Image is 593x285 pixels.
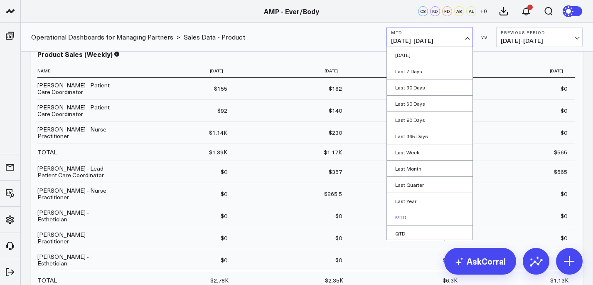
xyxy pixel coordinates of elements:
div: $182 [443,256,456,264]
th: [DATE] [464,64,575,78]
div: $0 [221,256,227,264]
b: Previous Period [501,30,578,35]
span: [DATE] - [DATE] [501,37,578,44]
div: $182 [329,84,342,93]
div: $357 [329,168,342,176]
a: Operational Dashboards for Managing Partners [31,32,173,42]
th: [DATE] [235,64,349,78]
div: $0 [561,84,567,93]
td: [PERSON_NAME] - Esthetician [37,205,121,227]
div: 1 [527,5,533,10]
th: [DATE] [121,64,235,78]
div: $230 [329,129,342,137]
td: TOTAL [37,144,121,161]
b: MTD [391,30,468,35]
a: Last 30 Days [387,79,472,95]
div: $0 [335,234,342,242]
div: AB [454,6,464,16]
div: $2.35K [325,276,343,285]
div: $1.39K [209,148,227,156]
div: $565 [554,168,567,176]
a: Last Year [387,193,472,209]
td: [PERSON_NAME] - Patient Care Coordinator [37,78,121,99]
td: [PERSON_NAME] - Lead Patient Care Coordinator [37,161,121,183]
div: $0 [221,212,227,220]
a: MTD [387,209,472,225]
td: [PERSON_NAME] - Esthetician [37,249,121,271]
div: $0 [221,190,227,198]
td: [PERSON_NAME] - Nurse Practitioner [37,121,121,144]
div: $0 [221,234,227,242]
div: > [31,32,180,42]
div: $1.17K [324,148,342,156]
th: Name [37,64,121,78]
div: $0 [221,168,227,176]
div: AL [466,6,476,16]
a: Last 60 Days [387,96,472,112]
div: TOTAL [37,276,57,285]
div: $565 [554,148,567,156]
div: $0 [561,212,567,220]
span: [DATE] - [DATE] [391,37,468,44]
div: $0 [561,129,567,137]
div: $140 [329,107,342,115]
a: [DATE] [387,47,472,63]
a: AskCorral [444,248,516,275]
a: Last 7 Days [387,63,472,79]
div: $1.13K [550,276,568,285]
a: Last Week [387,144,472,160]
div: $92 [217,107,227,115]
div: FD [442,6,452,16]
button: MTD[DATE]-[DATE] [386,27,473,47]
div: $2.78K [210,276,229,285]
div: Product Sales (Weekly) [37,50,113,59]
th: [DATE] [349,64,464,78]
button: Previous Period[DATE]-[DATE] [496,27,583,47]
div: $1.14K [209,129,227,137]
a: QTD [387,226,472,241]
a: Sales Data - Product [184,32,245,42]
a: Last Month [387,161,472,176]
button: +9 [478,6,488,16]
a: AMP - Ever/Body [264,7,319,16]
a: Last Quarter [387,177,472,193]
div: $0 [561,107,567,115]
div: $265.5 [324,190,342,198]
td: [PERSON_NAME] - Nurse Practitioner [37,183,121,205]
div: $0 [561,190,567,198]
div: $6.3K [443,276,458,285]
div: $0 [335,212,342,220]
div: $155 [214,84,227,93]
a: Last 90 Days [387,112,472,128]
td: [PERSON_NAME] - Patient Care Coordinator [37,99,121,121]
div: VS [477,35,492,40]
a: Last 365 Days [387,128,472,144]
div: KD [430,6,440,16]
td: [PERSON_NAME] Practitioner [37,227,121,249]
span: + 9 [480,8,487,14]
div: CS [418,6,428,16]
div: $0 [335,256,342,264]
div: $0 [561,234,567,242]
